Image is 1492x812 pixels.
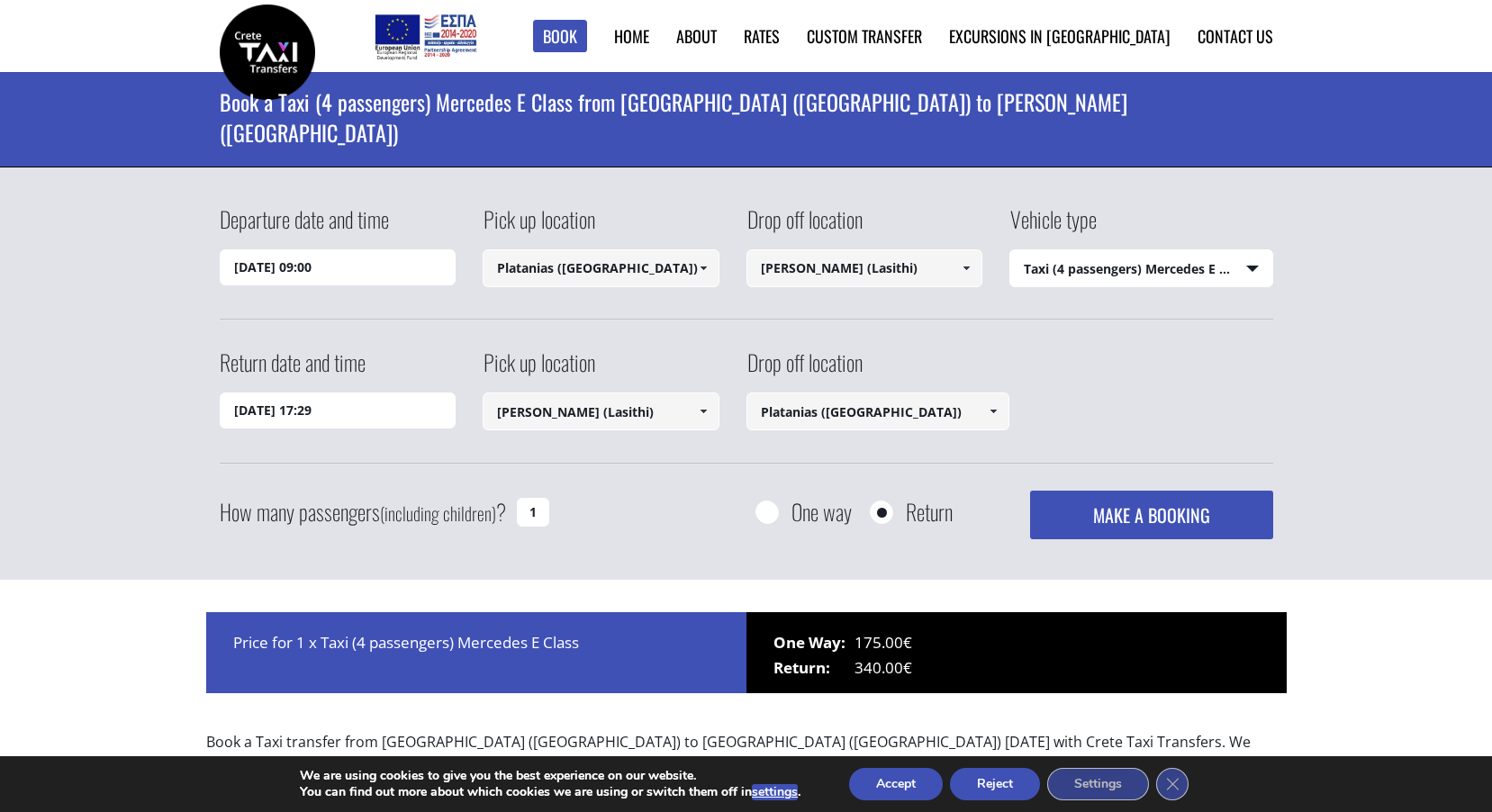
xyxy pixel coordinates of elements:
a: Show All Items [688,249,718,287]
div: 175.00€ 340.00€ [746,612,1287,693]
p: We are using cookies to give you the best experience on our website. [300,768,800,784]
img: Crete Taxi Transfers | Book a Taxi transfer from Platanias (Rethymnon) to Elounda Plaka (Lasithi)... [220,5,315,100]
a: Crete Taxi Transfers | Book a Taxi transfer from Platanias (Rethymnon) to Elounda Plaka (Lasithi)... [220,41,315,59]
a: About [676,24,717,48]
h1: Book a Taxi (4 passengers) Mercedes E Class from [GEOGRAPHIC_DATA] ([GEOGRAPHIC_DATA]) to [PERSON... [220,72,1273,162]
label: Pick up location [483,347,595,392]
label: One way [791,501,852,523]
span: Return: [773,655,855,681]
label: Departure date and time [220,203,389,249]
p: You can find out more about which cookies we are using or switch them off in . [300,784,800,800]
a: Excursions in [GEOGRAPHIC_DATA] [949,24,1171,48]
a: Show All Items [688,392,718,430]
label: How many passengers ? [220,491,506,535]
label: Pick up location [483,203,595,249]
button: settings [752,784,798,800]
a: Book [533,20,587,53]
a: Show All Items [952,249,981,287]
button: MAKE A BOOKING [1030,491,1272,539]
button: Reject [950,768,1040,800]
a: Show All Items [979,392,1008,430]
a: Rates [744,24,780,48]
button: Close GDPR Cookie Banner [1156,768,1189,800]
button: Settings [1047,768,1149,800]
div: Price for 1 x Taxi (4 passengers) Mercedes E Class [206,612,746,693]
span: Taxi (4 passengers) Mercedes E Class [1010,250,1272,288]
label: Return date and time [220,347,366,392]
label: Vehicle type [1009,203,1097,249]
label: Return [906,501,953,523]
input: Select drop-off location [746,249,983,287]
label: Drop off location [746,347,863,392]
a: Contact us [1198,24,1273,48]
a: Custom Transfer [807,24,922,48]
span: One Way: [773,630,855,655]
label: Drop off location [746,203,863,249]
input: Select pickup location [483,249,719,287]
img: e-bannersEUERDF180X90.jpg [372,9,479,63]
small: (including children) [380,500,496,527]
input: Select drop-off location [746,392,1010,430]
button: Accept [849,768,943,800]
a: Home [614,24,649,48]
input: Select pickup location [483,392,719,430]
